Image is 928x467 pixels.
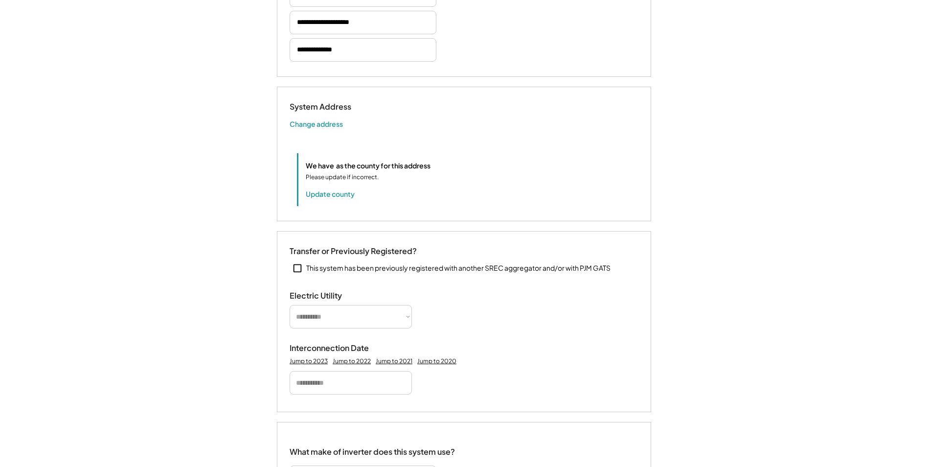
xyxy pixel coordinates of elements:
[290,246,417,257] div: Transfer or Previously Registered?
[376,357,412,365] div: Jump to 2021
[333,357,371,365] div: Jump to 2022
[306,161,430,171] div: We have as the county for this address
[290,437,455,459] div: What make of inverter does this system use?
[417,357,456,365] div: Jump to 2020
[290,343,387,353] div: Interconnection Date
[306,189,355,199] button: Update county
[290,357,328,365] div: Jump to 2023
[290,291,387,301] div: Electric Utility
[290,102,387,112] div: System Address
[306,263,611,273] div: This system has been previously registered with another SREC aggregator and/or with PJM GATS
[306,173,379,182] div: Please update if incorrect.
[290,119,343,129] button: Change address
